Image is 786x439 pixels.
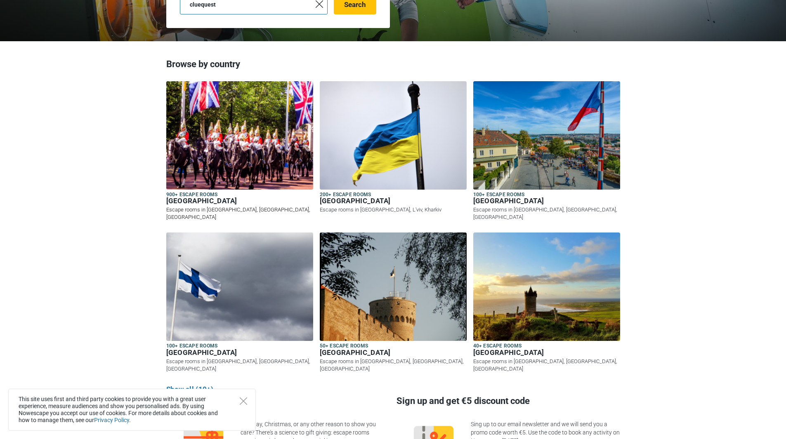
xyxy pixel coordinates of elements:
[473,81,620,223] a: 100+ escape rooms [GEOGRAPHIC_DATA] Escape rooms in [GEOGRAPHIC_DATA], [GEOGRAPHIC_DATA], [GEOGRA...
[473,206,620,221] p: Escape rooms in [GEOGRAPHIC_DATA], [GEOGRAPHIC_DATA], [GEOGRAPHIC_DATA]
[166,54,620,75] h3: Browse by country
[473,343,620,350] h5: 40+ escape rooms
[320,191,467,198] h5: 200+ escape rooms
[320,232,467,374] a: 50+ escape rooms [GEOGRAPHIC_DATA] Escape rooms in [GEOGRAPHIC_DATA], [GEOGRAPHIC_DATA], [GEOGRAP...
[166,232,313,374] a: 100+ escape rooms [GEOGRAPHIC_DATA] Escape rooms in [GEOGRAPHIC_DATA], [GEOGRAPHIC_DATA], [GEOGRA...
[94,417,129,423] a: Privacy Policy
[166,206,313,221] p: Escape rooms in [GEOGRAPHIC_DATA], [GEOGRAPHIC_DATA], [GEOGRAPHIC_DATA]
[166,348,313,357] h6: [GEOGRAPHIC_DATA]
[320,197,467,205] h6: [GEOGRAPHIC_DATA]
[473,348,620,357] h6: [GEOGRAPHIC_DATA]
[166,394,390,408] h3: Escape room gift card
[8,389,256,431] div: This site uses first and third party cookies to provide you with a great user experience, measure...
[166,197,313,205] h6: [GEOGRAPHIC_DATA]
[320,206,467,214] p: Escape rooms in [GEOGRAPHIC_DATA], L'viv, Kharkiv
[166,81,313,223] a: 900+ escape rooms [GEOGRAPHIC_DATA] Escape rooms in [GEOGRAPHIC_DATA], [GEOGRAPHIC_DATA], [GEOGRA...
[473,358,620,373] p: Escape rooms in [GEOGRAPHIC_DATA], [GEOGRAPHIC_DATA], [GEOGRAPHIC_DATA]
[320,343,467,350] h5: 50+ escape rooms
[397,394,620,408] h3: Sign up and get €5 discount code
[316,0,323,8] img: close
[473,197,620,205] h6: [GEOGRAPHIC_DATA]
[240,397,247,405] button: Close
[320,81,467,223] a: 200+ escape rooms [GEOGRAPHIC_DATA] Escape rooms in [GEOGRAPHIC_DATA], L'viv, Kharkiv
[320,348,467,357] h6: [GEOGRAPHIC_DATA]
[166,384,213,395] a: Show all (10+)
[166,358,313,373] p: Escape rooms in [GEOGRAPHIC_DATA], [GEOGRAPHIC_DATA], [GEOGRAPHIC_DATA]
[473,232,620,374] a: 40+ escape rooms [GEOGRAPHIC_DATA] Escape rooms in [GEOGRAPHIC_DATA], [GEOGRAPHIC_DATA], [GEOGRAP...
[473,191,620,198] h5: 100+ escape rooms
[166,343,313,350] h5: 100+ escape rooms
[320,358,467,373] p: Escape rooms in [GEOGRAPHIC_DATA], [GEOGRAPHIC_DATA], [GEOGRAPHIC_DATA]
[166,191,313,198] h5: 900+ escape rooms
